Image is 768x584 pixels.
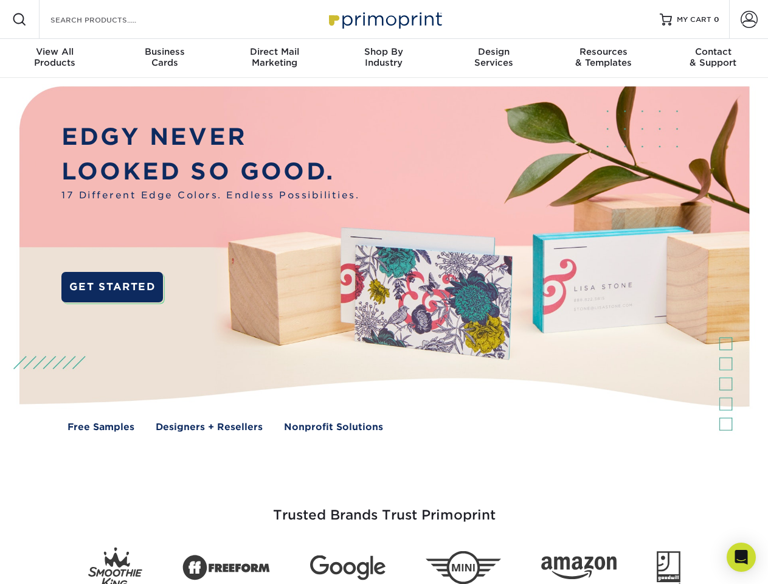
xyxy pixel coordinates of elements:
span: Resources [548,46,658,57]
a: BusinessCards [109,39,219,78]
span: Direct Mail [220,46,329,57]
input: SEARCH PRODUCTS..... [49,12,168,27]
img: Primoprint [323,6,445,32]
div: & Support [659,46,768,68]
a: Resources& Templates [548,39,658,78]
a: Direct MailMarketing [220,39,329,78]
span: Shop By [329,46,438,57]
div: & Templates [548,46,658,68]
a: GET STARTED [61,272,163,302]
div: Services [439,46,548,68]
img: Goodwill [657,551,680,584]
img: Amazon [541,557,617,580]
span: MY CART [677,15,711,25]
h3: Trusted Brands Trust Primoprint [29,478,740,538]
a: Nonprofit Solutions [284,420,383,434]
a: Free Samples [67,420,134,434]
div: Industry [329,46,438,68]
a: DesignServices [439,39,548,78]
p: EDGY NEVER [61,120,359,155]
div: Marketing [220,46,329,68]
span: Business [109,46,219,57]
p: LOOKED SO GOOD. [61,155,359,189]
span: 17 Different Edge Colors. Endless Possibilities. [61,189,359,203]
a: Shop ByIndustry [329,39,438,78]
a: Contact& Support [659,39,768,78]
span: Contact [659,46,768,57]
div: Cards [109,46,219,68]
span: Design [439,46,548,57]
div: Open Intercom Messenger [727,543,756,572]
span: 0 [714,15,719,24]
a: Designers + Resellers [156,420,263,434]
img: Google [310,555,386,580]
